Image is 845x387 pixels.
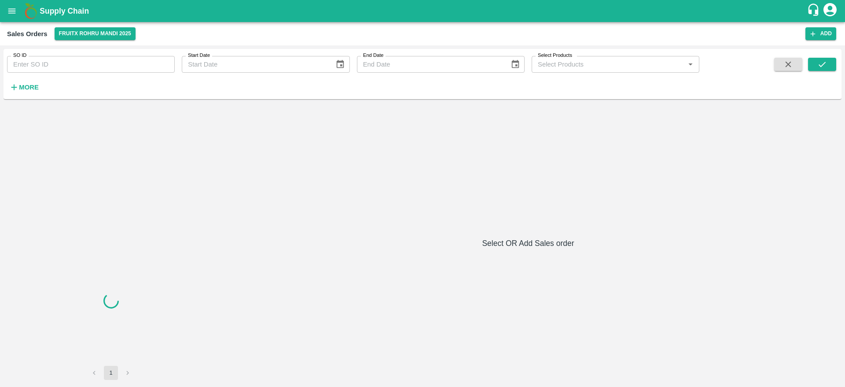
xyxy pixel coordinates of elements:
[805,27,836,40] button: Add
[2,1,22,21] button: open drawer
[13,52,26,59] label: SO ID
[507,56,524,73] button: Choose date
[363,52,383,59] label: End Date
[357,56,503,73] input: End Date
[182,56,328,73] input: Start Date
[822,2,838,20] div: account of current user
[7,56,175,73] input: Enter SO ID
[104,366,118,380] button: page 1
[188,52,210,59] label: Start Date
[86,366,136,380] nav: pagination navigation
[218,237,838,249] h6: Select OR Add Sales order
[55,27,136,40] button: Select DC
[7,28,48,40] div: Sales Orders
[685,59,696,70] button: Open
[22,2,40,20] img: logo
[40,5,807,17] a: Supply Chain
[40,7,89,15] b: Supply Chain
[807,3,822,19] div: customer-support
[534,59,682,70] input: Select Products
[538,52,572,59] label: Select Products
[7,80,41,95] button: More
[332,56,349,73] button: Choose date
[19,84,39,91] strong: More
